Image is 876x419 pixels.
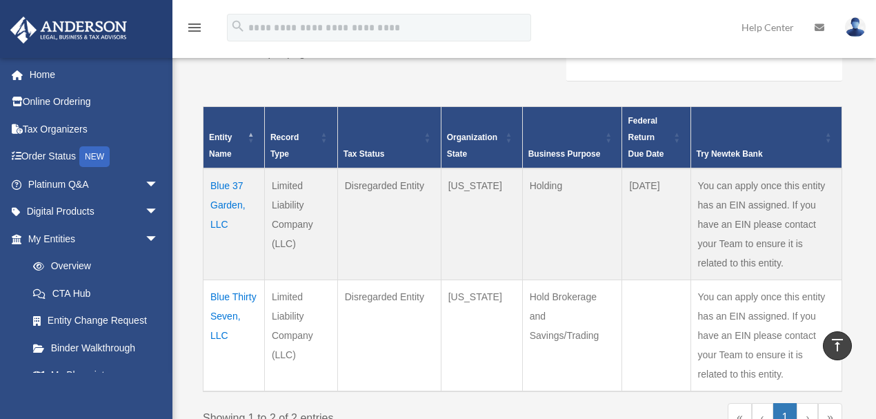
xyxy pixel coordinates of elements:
[10,61,179,88] a: Home
[823,331,852,360] a: vertical_align_top
[522,280,622,391] td: Hold Brokerage and Savings/Trading
[10,198,179,226] a: Digital Productsarrow_drop_down
[528,149,601,159] span: Business Purpose
[19,280,172,307] a: CTA Hub
[186,19,203,36] i: menu
[264,168,337,280] td: Limited Liability Company (LLC)
[522,106,622,168] th: Business Purpose: Activate to sort
[690,168,842,280] td: You can apply once this entity has an EIN assigned. If you have an EIN please contact your Team t...
[264,106,337,168] th: Record Type: Activate to sort
[690,280,842,391] td: You can apply once this entity has an EIN assigned. If you have an EIN please contact your Team t...
[829,337,846,353] i: vertical_align_top
[232,47,312,59] label: entries per page
[19,362,172,389] a: My Blueprint
[845,17,866,37] img: User Pic
[10,143,179,171] a: Order StatusNEW
[186,24,203,36] a: menu
[264,280,337,391] td: Limited Liability Company (LLC)
[628,116,664,159] span: Federal Return Due Date
[441,280,522,391] td: [US_STATE]
[19,334,172,362] a: Binder Walkthrough
[203,280,265,391] td: Blue Thirty Seven, LLC
[209,133,232,159] span: Entity Name
[145,225,172,253] span: arrow_drop_down
[10,170,179,198] a: Platinum Q&Aarrow_drop_down
[441,168,522,280] td: [US_STATE]
[79,146,110,167] div: NEW
[697,146,821,162] div: Try Newtek Bank
[19,307,172,335] a: Entity Change Request
[203,106,265,168] th: Entity Name: Activate to invert sorting
[10,115,179,143] a: Tax Organizers
[203,168,265,280] td: Blue 37 Garden, LLC
[337,168,441,280] td: Disregarded Entity
[145,170,172,199] span: arrow_drop_down
[19,253,166,280] a: Overview
[270,133,299,159] span: Record Type
[10,225,172,253] a: My Entitiesarrow_drop_down
[690,106,842,168] th: Try Newtek Bank : Activate to sort
[145,198,172,226] span: arrow_drop_down
[622,106,690,168] th: Federal Return Due Date: Activate to sort
[337,106,441,168] th: Tax Status: Activate to sort
[230,19,246,34] i: search
[6,17,131,43] img: Anderson Advisors Platinum Portal
[10,88,179,116] a: Online Ordering
[344,149,385,159] span: Tax Status
[622,168,690,280] td: [DATE]
[441,106,522,168] th: Organization State: Activate to sort
[522,168,622,280] td: Holding
[337,280,441,391] td: Disregarded Entity
[447,133,497,159] span: Organization State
